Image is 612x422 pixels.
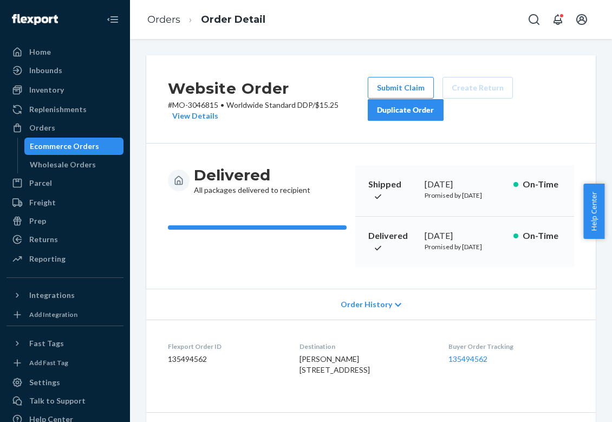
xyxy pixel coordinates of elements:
[29,122,55,133] div: Orders
[29,254,66,264] div: Reporting
[29,65,62,76] div: Inbounds
[6,374,123,391] a: Settings
[29,104,87,115] div: Replenishments
[6,250,123,268] a: Reporting
[448,342,574,351] dt: Buyer Order Tracking
[6,101,123,118] a: Replenishments
[571,9,593,30] button: Open account menu
[29,290,75,301] div: Integrations
[6,62,123,79] a: Inbounds
[341,299,392,310] span: Order History
[12,14,58,25] img: Flexport logo
[29,310,77,319] div: Add Integration
[368,77,434,99] button: Submit Claim
[547,9,569,30] button: Open notifications
[29,358,68,367] div: Add Fast Tag
[6,335,123,352] button: Fast Tags
[194,165,310,185] h3: Delivered
[448,354,487,363] a: 135494562
[523,9,545,30] button: Open Search Box
[24,156,124,173] a: Wholesale Orders
[168,354,282,365] dd: 135494562
[6,119,123,137] a: Orders
[29,395,86,406] div: Talk to Support
[226,100,312,109] span: Worldwide Standard DDP
[368,230,416,255] p: Delivered
[29,377,60,388] div: Settings
[220,100,224,109] span: •
[6,81,123,99] a: Inventory
[29,234,58,245] div: Returns
[425,242,504,251] p: Promised by [DATE]
[6,194,123,211] a: Freight
[147,14,180,25] a: Orders
[442,77,513,99] button: Create Return
[6,392,123,410] a: Talk to Support
[29,178,52,189] div: Parcel
[425,191,504,200] p: Promised by [DATE]
[368,99,444,121] button: Duplicate Order
[24,138,124,155] a: Ecommerce Orders
[425,230,504,242] div: [DATE]
[29,216,46,226] div: Prep
[6,308,123,321] a: Add Integration
[29,85,64,95] div: Inventory
[377,105,434,115] div: Duplicate Order
[583,184,604,239] button: Help Center
[6,212,123,230] a: Prep
[30,159,96,170] div: Wholesale Orders
[29,338,64,349] div: Fast Tags
[168,100,368,121] p: # MO-3046815 / $15.25
[523,230,561,242] p: On-Time
[6,174,123,192] a: Parcel
[102,9,123,30] button: Close Navigation
[168,342,282,351] dt: Flexport Order ID
[300,342,431,351] dt: Destination
[6,356,123,369] a: Add Fast Tag
[300,354,370,374] span: [PERSON_NAME] [STREET_ADDRESS]
[30,141,99,152] div: Ecommerce Orders
[425,178,504,191] div: [DATE]
[6,43,123,61] a: Home
[168,111,218,121] button: View Details
[194,165,310,196] div: All packages delivered to recipient
[201,14,265,25] a: Order Detail
[523,178,561,191] p: On-Time
[29,47,51,57] div: Home
[139,4,274,36] ol: breadcrumbs
[6,231,123,248] a: Returns
[368,178,416,203] p: Shipped
[6,287,123,304] button: Integrations
[168,77,368,100] h2: Website Order
[29,197,56,208] div: Freight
